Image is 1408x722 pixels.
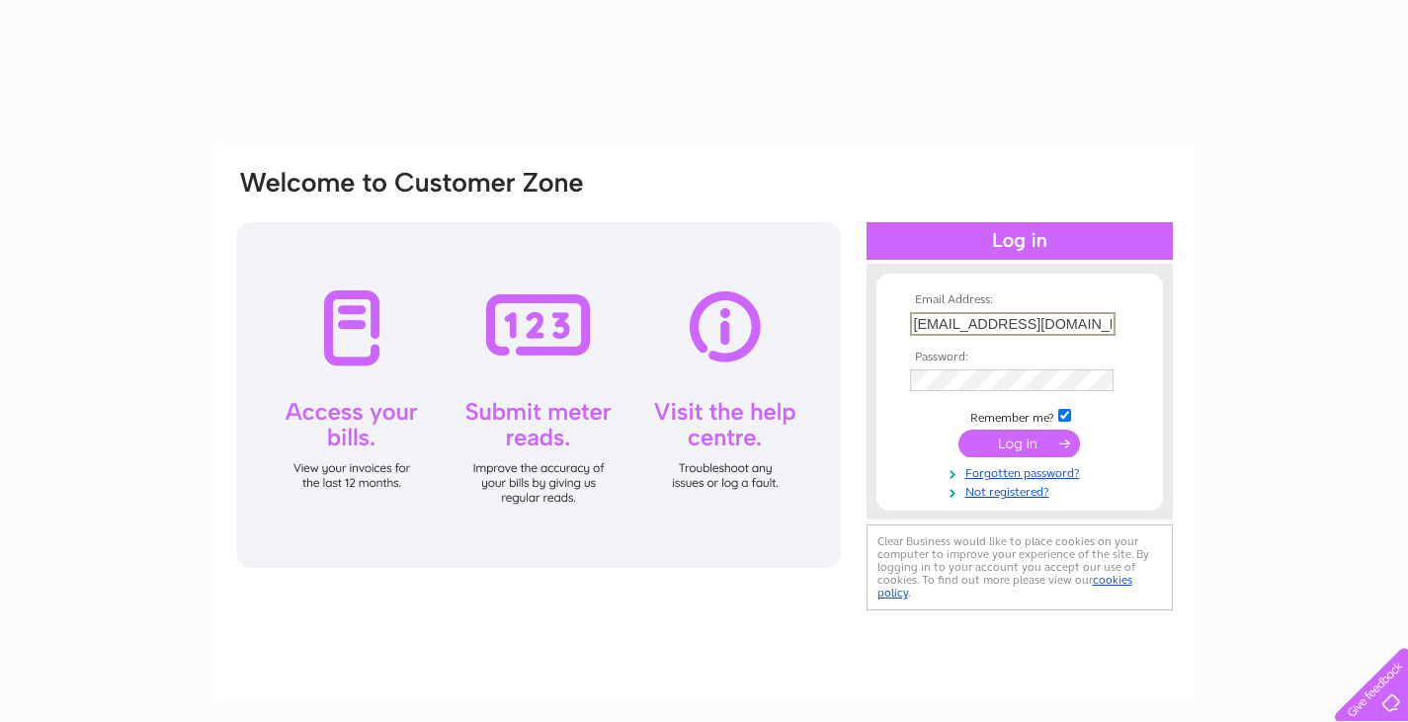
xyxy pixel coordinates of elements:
[877,573,1132,600] a: cookies policy
[905,293,1134,307] th: Email Address:
[958,430,1080,457] input: Submit
[867,524,1173,610] div: Clear Business would like to place cookies on your computer to improve your experience of the sit...
[905,351,1134,364] th: Password:
[905,406,1134,426] td: Remember me?
[910,462,1134,481] a: Forgotten password?
[910,481,1134,500] a: Not registered?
